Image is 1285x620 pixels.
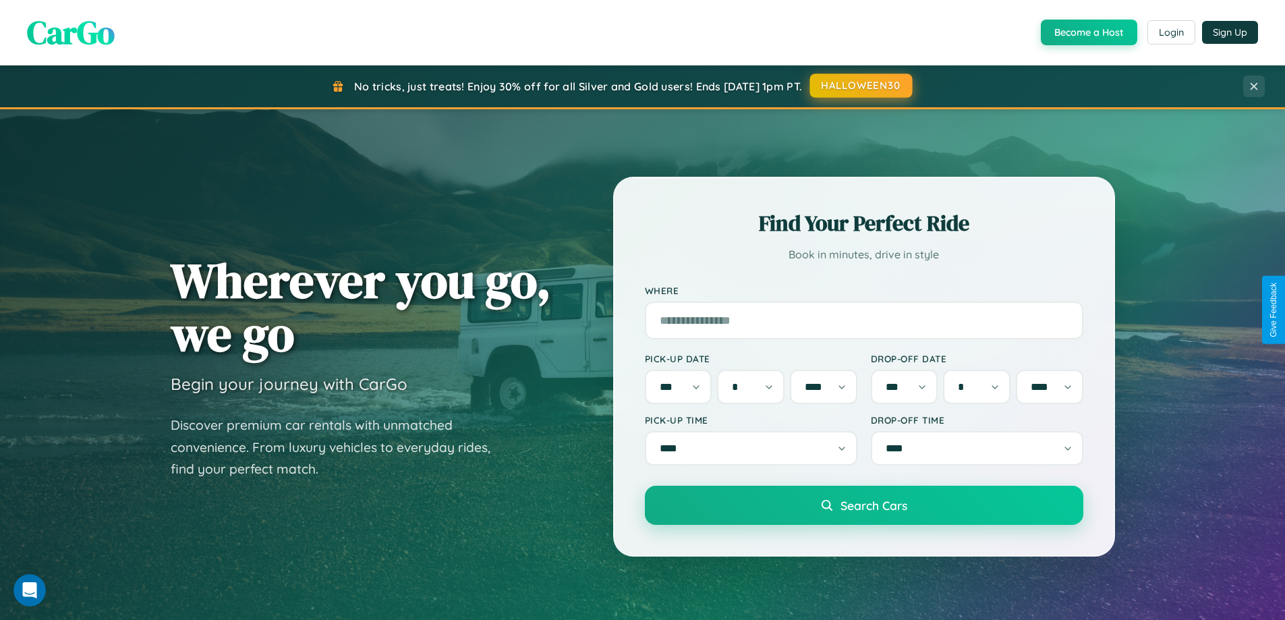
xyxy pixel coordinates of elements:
[871,353,1083,364] label: Drop-off Date
[1202,21,1258,44] button: Sign Up
[645,245,1083,264] p: Book in minutes, drive in style
[171,374,407,394] h3: Begin your journey with CarGo
[1041,20,1137,45] button: Become a Host
[354,80,802,93] span: No tricks, just treats! Enjoy 30% off for all Silver and Gold users! Ends [DATE] 1pm PT.
[645,285,1083,296] label: Where
[13,574,46,607] iframe: Intercom live chat
[840,498,907,513] span: Search Cars
[1147,20,1195,45] button: Login
[645,353,857,364] label: Pick-up Date
[27,10,115,55] span: CarGo
[645,486,1083,525] button: Search Cars
[871,414,1083,426] label: Drop-off Time
[810,74,913,98] button: HALLOWEEN30
[171,414,508,480] p: Discover premium car rentals with unmatched convenience. From luxury vehicles to everyday rides, ...
[645,414,857,426] label: Pick-up Time
[1269,283,1278,337] div: Give Feedback
[171,254,551,360] h1: Wherever you go, we go
[645,208,1083,238] h2: Find Your Perfect Ride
